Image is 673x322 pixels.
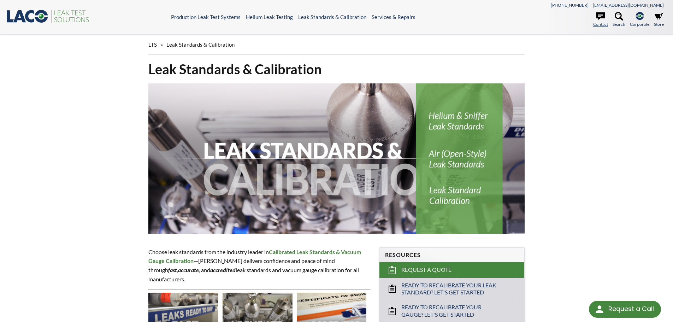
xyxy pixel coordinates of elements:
[372,14,415,20] a: Services & Repairs
[654,12,664,28] a: Store
[589,301,661,318] div: Request a Call
[401,304,503,318] span: Ready to Recalibrate Your Gauge? Let's Get Started
[401,282,503,297] span: Ready to Recalibrate Your Leak Standard? Let's Get Started
[613,12,625,28] a: Search
[148,247,371,283] p: Choose leak standards from the industry leader in —[PERSON_NAME] delivers confidence and peace of...
[630,21,649,28] span: Corporate
[401,266,451,274] span: Request a Quote
[608,301,654,317] div: Request a Call
[148,35,525,55] div: »
[210,267,236,273] em: accredited
[594,304,605,315] img: round button
[593,12,608,28] a: Contact
[385,251,519,259] h4: Resources
[178,267,199,273] strong: accurate
[171,14,241,20] a: Production Leak Test Systems
[148,83,525,234] img: Leak Standards & Calibration header
[246,14,293,20] a: Helium Leak Testing
[379,262,524,278] a: Request a Quote
[166,41,235,48] span: Leak Standards & Calibration
[551,2,589,8] a: [PHONE_NUMBER]
[298,14,366,20] a: Leak Standards & Calibration
[168,267,177,273] em: fast
[148,60,525,78] h1: Leak Standards & Calibration
[593,2,664,8] a: [EMAIL_ADDRESS][DOMAIN_NAME]
[379,278,524,300] a: Ready to Recalibrate Your Leak Standard? Let's Get Started
[379,300,524,322] a: Ready to Recalibrate Your Gauge? Let's Get Started
[148,41,157,48] span: LTS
